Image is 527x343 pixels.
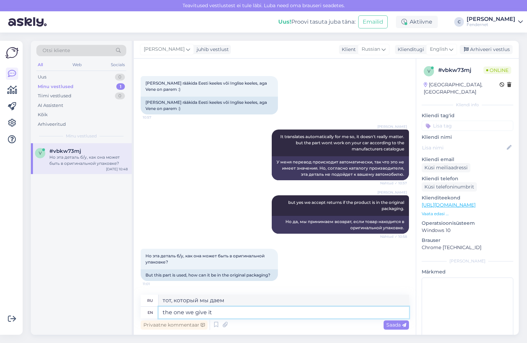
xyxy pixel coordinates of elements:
[280,134,405,151] span: It translates automatically for me so, it doesn't really matter. but the part wont work on your c...
[377,190,407,195] span: [PERSON_NAME]
[288,200,405,211] span: but yes we accept returns if the product is in the original packaging.
[422,244,513,251] p: Chrome [TECHNICAL_ID]
[467,16,523,27] a: [PERSON_NAME]Fendernet
[467,16,515,22] div: [PERSON_NAME]
[422,112,513,119] p: Kliendi tag'id
[362,46,380,53] span: Russian
[159,295,409,306] textarea: тот, который мы даем
[272,216,409,234] div: Но да, мы принимаем возврат, если товар находится в оригинальной упаковке.
[145,253,266,265] span: Но эта деталь б/у, как она может быть в оригинальной упаковке?
[422,175,513,182] p: Kliendi telefon
[380,234,407,239] span: Nähtud ✓ 10:58
[422,163,470,172] div: Küsi meiliaadressi
[278,18,355,26] div: Proovi tasuta juba täna:
[116,83,125,90] div: 1
[438,66,483,74] div: # vbkw73mj
[396,16,438,28] div: Aktiivne
[66,133,97,139] span: Minu vestlused
[38,102,63,109] div: AI Assistent
[38,74,46,81] div: Uus
[460,45,513,54] div: Arhiveeri vestlus
[38,93,71,99] div: Tiimi vestlused
[422,134,513,141] p: Kliendi nimi
[194,46,229,53] div: juhib vestlust
[39,150,42,156] span: v
[422,227,513,234] p: Windows 10
[422,268,513,275] p: Märkmed
[5,46,19,59] img: Askly Logo
[147,295,153,306] div: ru
[483,66,511,74] span: Online
[141,320,208,330] div: Privaatne kommentaar
[422,211,513,217] p: Vaata edasi ...
[71,60,83,69] div: Web
[339,46,356,53] div: Klient
[141,97,278,114] div: [PERSON_NAME] rääkida Eesti keeles või Inglise keeles, aga Vene on parem :)
[143,115,168,120] span: 10:57
[38,83,73,90] div: Minu vestlused
[422,121,513,131] input: Lisa tag
[143,281,168,286] span: 11:01
[422,144,505,151] input: Lisa nimi
[145,81,268,92] span: [PERSON_NAME] rääkida Eesti keeles või Inglise keeles, aga Vene on parem :)
[467,22,515,27] div: Fendernet
[144,46,185,53] span: [PERSON_NAME]
[422,258,513,264] div: [PERSON_NAME]
[428,69,430,74] span: v
[422,102,513,108] div: Kliendi info
[422,156,513,163] p: Kliendi email
[159,307,409,318] textarea: the one we give it
[115,93,125,99] div: 0
[430,46,448,53] span: English
[358,15,388,28] button: Emailid
[395,46,424,53] div: Klienditugi
[422,220,513,227] p: Operatsioonisüsteem
[148,307,153,318] div: en
[38,121,66,128] div: Arhiveeritud
[422,202,476,208] a: [URL][DOMAIN_NAME]
[380,181,407,186] span: Nähtud ✓ 10:57
[49,148,81,154] span: #vbkw73mj
[115,74,125,81] div: 0
[109,60,126,69] div: Socials
[106,167,128,172] div: [DATE] 10:48
[386,322,406,328] span: Saada
[36,60,44,69] div: All
[454,17,464,27] div: C
[278,19,291,25] b: Uus!
[272,156,409,180] div: У меня перевод происходит автоматически, так что это не имеет значения. Но, согласно каталогу про...
[38,111,48,118] div: Kõik
[424,81,500,96] div: [GEOGRAPHIC_DATA], [GEOGRAPHIC_DATA]
[422,194,513,201] p: Klienditeekond
[43,47,70,54] span: Otsi kliente
[377,124,407,129] span: [PERSON_NAME]
[49,154,128,167] div: Но эта деталь б/у, как она может быть в оригинальной упаковке?
[141,269,278,281] div: But this part is used, how can it be in the original packaging?
[422,182,477,192] div: Küsi telefoninumbrit
[422,237,513,244] p: Brauser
